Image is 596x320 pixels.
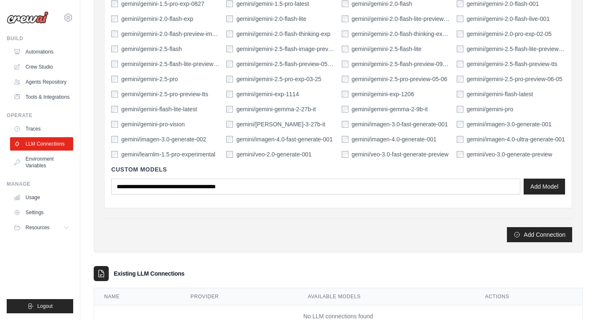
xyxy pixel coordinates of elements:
label: gemini/gemini-2.5-pro [121,75,178,83]
input: gemini/gemini-pro [457,106,463,113]
input: gemini/gemini-gemma-2-9b-it [342,106,348,113]
input: gemini/gemini-2.5-pro-preview-05-06 [342,76,348,82]
span: Logout [37,303,53,310]
label: gemini/gemini-2.0-flash-lite [236,15,306,23]
a: Crew Studio [10,60,73,74]
input: gemini/gemini-flash-lite-latest [111,106,118,113]
h4: Custom Models [111,165,565,174]
input: gemini/veo-3.0-generate-preview [457,151,463,158]
label: gemini/gemini-2.5-flash-preview-05-20 [236,60,335,68]
input: gemini/gemini-exp-1206 [342,91,348,97]
th: Provider [181,288,298,305]
a: Agents Repository [10,75,73,89]
label: gemini/veo-2.0-generate-001 [236,150,312,159]
label: gemini/gemini-flash-latest [467,90,533,98]
label: gemini/imagen-4.0-fast-generate-001 [236,135,333,143]
input: gemini/imagen-4.0-ultra-generate-001 [457,136,463,143]
input: gemini/imagen-4.0-generate-001 [342,136,348,143]
label: gemini/gemini-2.5-pro-preview-05-06 [352,75,448,83]
input: gemini/gemini-2.5-pro-preview-06-05 [457,76,463,82]
input: gemini/gemini-2.5-pro-exp-03-25 [226,76,233,82]
input: gemini/gemini-exp-1114 [226,91,233,97]
button: Add Model [524,179,565,195]
label: gemini/gemini-2.0-flash-lite-preview-02-05 [352,15,450,23]
input: gemini/gemini-2.5-flash-preview-tts [457,61,463,67]
label: gemini/imagen-4.0-ultra-generate-001 [467,135,565,143]
label: gemini/gemini-2.5-pro-exp-03-25 [236,75,321,83]
th: Name [94,288,181,305]
input: gemini/gemini-2.5-flash-preview-05-20 [226,61,233,67]
th: Actions [475,288,582,305]
a: Usage [10,191,73,204]
input: gemini/gemini-2.0-flash-live-001 [457,15,463,22]
label: gemini/imagen-3.0-fast-generate-001 [352,120,448,128]
a: Automations [10,45,73,59]
input: gemini/gemini-2.5-pro-preview-tts [111,91,118,97]
input: gemini/gemini-1.5-pro-exp-0827 [111,0,118,7]
label: gemini/gemini-2.0-pro-exp-02-05 [467,30,552,38]
input: gemini/imagen-4.0-fast-generate-001 [226,136,233,143]
label: gemini/imagen-3.0-generate-001 [467,120,552,128]
input: gemini/gemini-2.0-flash [342,0,348,7]
label: gemini/gemini-exp-1114 [236,90,299,98]
button: Logout [7,299,73,313]
input: gemini/gemini-2.0-flash-lite [226,15,233,22]
input: gemini/imagen-3.0-fast-generate-001 [342,121,348,128]
input: gemini/gemini-2.0-flash-preview-image-generation [111,31,118,37]
h3: Existing LLM Connections [114,269,184,278]
label: gemini/veo-3.0-fast-generate-preview [352,150,449,159]
th: Available Models [298,288,475,305]
input: gemini/gemini-2.5-pro [111,76,118,82]
label: gemini/gemini-2.5-flash-preview-09-2025 [352,60,450,68]
label: gemini/gemini-2.5-pro-preview-06-05 [467,75,563,83]
input: gemini/gemini-2.0-flash-thinking-exp-01-21 [342,31,348,37]
label: gemini/gemini-2.0-flash-thinking-exp-01-21 [352,30,450,38]
label: gemini/gemini-pro [467,105,513,113]
label: gemini/gemma-3-27b-it [236,120,325,128]
label: gemini/imagen-3.0-generate-002 [121,135,206,143]
a: Settings [10,206,73,219]
a: Environment Variables [10,152,73,172]
label: gemini/gemini-2.5-flash-preview-tts [467,60,558,68]
label: gemini/imagen-4.0-generate-001 [352,135,437,143]
button: Resources [10,221,73,234]
a: LLM Connections [10,137,73,151]
a: Tools & Integrations [10,90,73,104]
label: gemini/gemini-2.0-flash-exp [121,15,193,23]
a: Traces [10,122,73,136]
label: gemini/gemini-2.0-flash-thinking-exp [236,30,330,38]
input: gemini/gemini-2.5-flash-lite-preview-09-2025 [111,61,118,67]
label: gemini/gemini-exp-1206 [352,90,414,98]
span: Resources [26,224,49,231]
label: gemini/gemini-2.5-flash-image-preview [236,45,335,53]
input: gemini/gemini-2.5-flash-image-preview [226,46,233,52]
input: gemini/gemini-2.0-flash-001 [457,0,463,7]
label: gemini/gemini-flash-lite-latest [121,105,197,113]
input: gemini/gemini-2.5-flash-lite [342,46,348,52]
div: Operate [7,112,73,119]
input: gemini/gemini-2.0-flash-thinking-exp [226,31,233,37]
label: gemini/veo-3.0-generate-preview [467,150,553,159]
input: gemini/gemini-2.5-flash [111,46,118,52]
div: Build [7,35,73,42]
input: gemini/gemini-1.5-pro-latest [226,0,233,7]
input: gemini/gemini-2.5-flash-lite-preview-06-17 [457,46,463,52]
input: gemini/gemini-gemma-2-27b-it [226,106,233,113]
input: gemini/imagen-3.0-generate-002 [111,136,118,143]
label: gemini/gemini-2.5-pro-preview-tts [121,90,208,98]
input: gemini/gemini-pro-vision [111,121,118,128]
input: gemini/gemma-3-27b-it [226,121,233,128]
label: gemini/gemini-2.0-flash-live-001 [467,15,550,23]
label: gemini/gemini-gemma-2-27b-it [236,105,316,113]
input: gemini/gemini-2.0-flash-exp [111,15,118,22]
label: gemini/gemini-2.0-flash-preview-image-generation [121,30,220,38]
input: gemini/gemini-flash-latest [457,91,463,97]
input: gemini/imagen-3.0-generate-001 [457,121,463,128]
input: gemini/gemini-2.0-flash-lite-preview-02-05 [342,15,348,22]
input: gemini/learnlm-1.5-pro-experimental [111,151,118,158]
label: gemini/gemini-2.5-flash [121,45,182,53]
input: gemini/veo-3.0-fast-generate-preview [342,151,348,158]
input: gemini/gemini-2.5-flash-preview-09-2025 [342,61,348,67]
input: gemini/gemini-2.0-pro-exp-02-05 [457,31,463,37]
label: gemini/gemini-2.5-flash-lite-preview-09-2025 [121,60,220,68]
